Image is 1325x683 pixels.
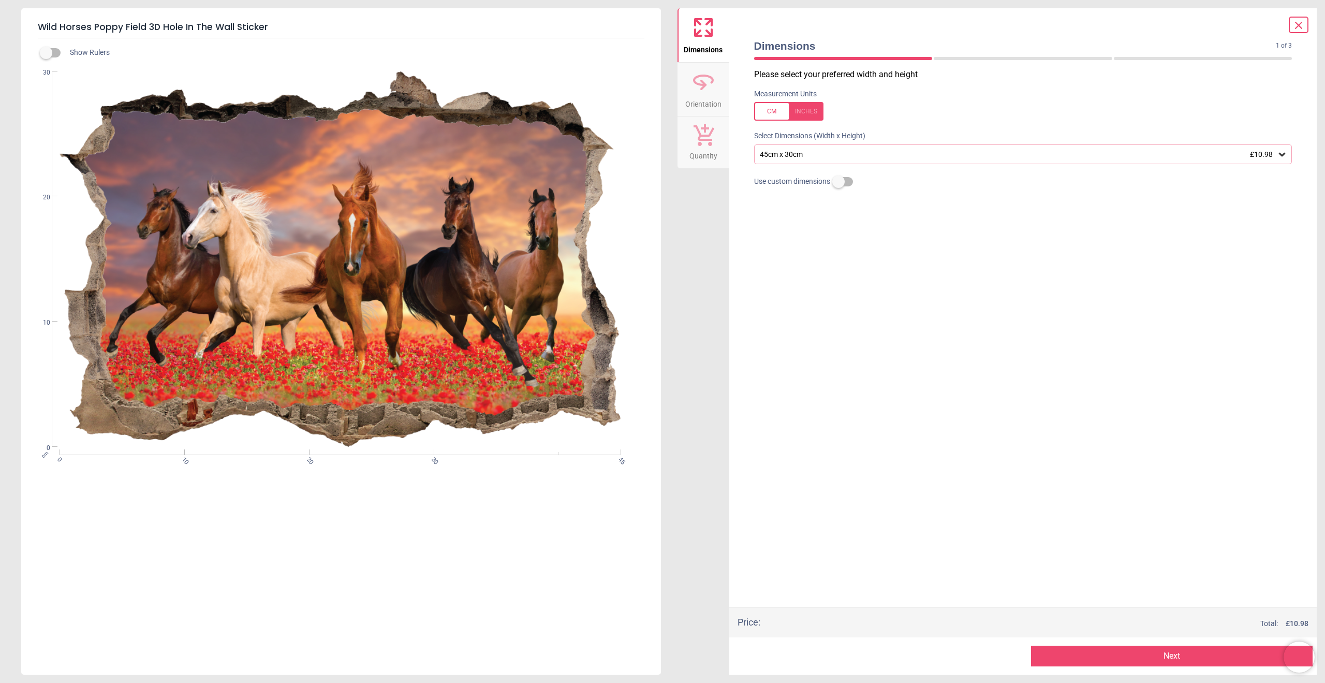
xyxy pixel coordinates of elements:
button: Quantity [678,117,729,168]
div: 45cm x 30cm [759,150,1277,159]
span: 10 [180,456,186,462]
span: 20 [31,193,50,202]
span: cm [40,449,50,459]
span: 45 [616,456,623,462]
span: 10 [31,318,50,327]
iframe: Brevo live chat [1284,642,1315,673]
span: 1 of 3 [1276,41,1292,50]
button: Dimensions [678,8,729,62]
span: 30 [429,456,436,462]
span: Quantity [689,146,717,162]
span: 20 [304,456,311,462]
span: £ [1286,619,1308,629]
span: £10.98 [1250,150,1273,158]
h5: Wild Horses Poppy Field 3D Hole In The Wall Sticker [38,17,644,38]
p: Please select your preferred width and height [754,69,1301,80]
button: Next [1031,646,1313,666]
span: 10.98 [1290,619,1308,628]
div: Show Rulers [46,47,661,59]
span: 0 [55,456,62,462]
span: 0 [31,444,50,453]
div: Total: [776,619,1309,629]
span: Use custom dimensions [754,177,830,187]
span: Dimensions [754,38,1276,53]
span: Dimensions [684,40,723,55]
span: Orientation [685,94,722,110]
div: Price : [738,616,760,629]
label: Select Dimensions (Width x Height) [746,131,865,141]
span: 30 [31,68,50,77]
label: Measurement Units [754,89,817,99]
button: Orientation [678,63,729,117]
